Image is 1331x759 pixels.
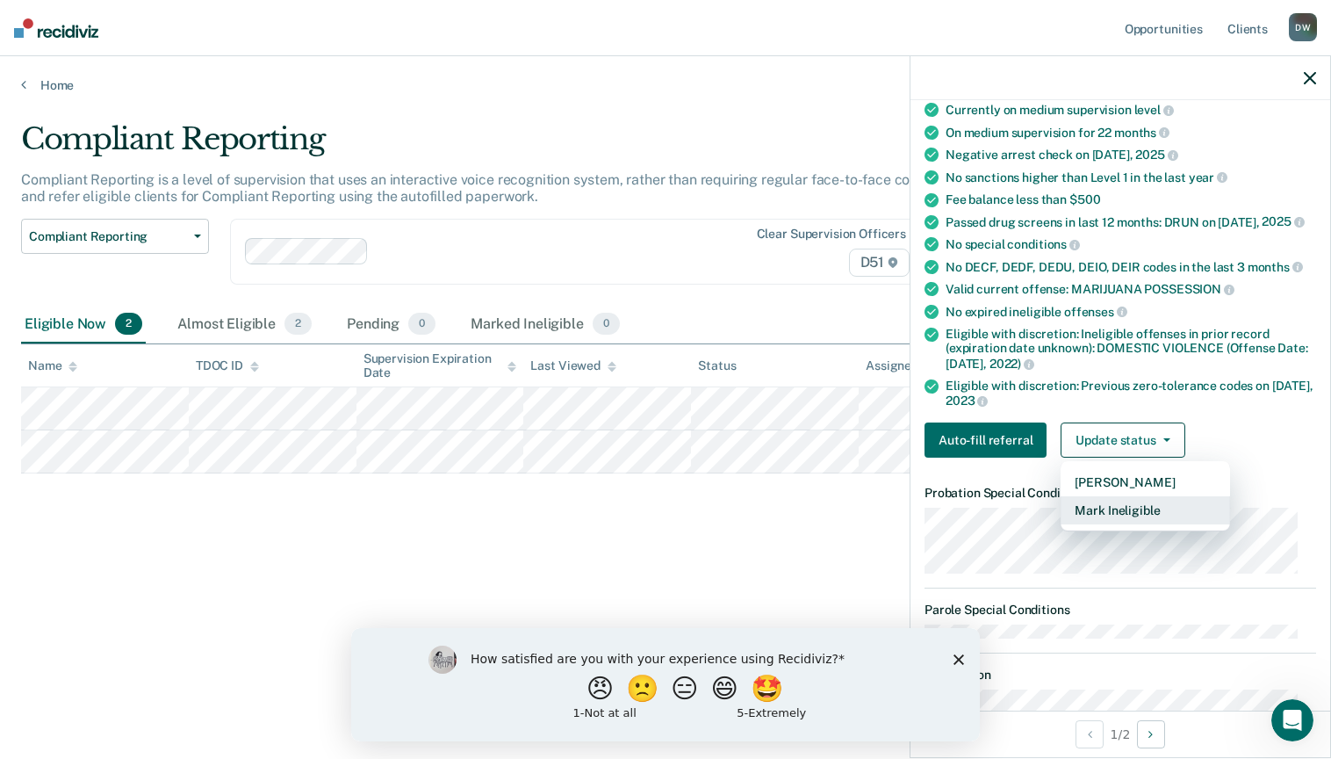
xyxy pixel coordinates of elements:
[467,306,623,344] div: Marked Ineligible
[946,304,1316,320] div: No expired ineligible
[14,18,98,38] img: Recidiviz
[946,192,1316,207] div: Fee balance less than
[946,170,1316,185] div: No sanctions higher than Level 1 in the last
[1137,720,1165,748] button: Next Opportunity
[866,358,948,373] div: Assigned to
[593,313,620,336] span: 0
[1134,103,1174,117] span: level
[21,171,1003,205] p: Compliant Reporting is a level of supervision that uses an interactive voice recognition system, ...
[757,227,906,242] div: Clear supervision officers
[351,628,980,741] iframe: Survey by Kim from Recidiviz
[698,358,736,373] div: Status
[1271,699,1313,741] iframe: Intercom live chat
[1189,170,1227,184] span: year
[408,313,435,336] span: 0
[910,711,1330,757] div: 1 / 2
[1064,305,1127,319] span: offenses
[363,351,517,381] div: Supervision Expiration Date
[21,306,146,344] div: Eligible Now
[946,327,1316,372] div: Eligible with discretion: Ineligible offenses in prior record (expiration date unknown): DOMESTIC...
[925,423,1047,458] button: Auto-fill referral
[925,423,1054,458] a: Navigate to form link
[946,102,1316,118] div: Currently on medium supervision
[946,394,988,408] span: 2023
[1007,237,1079,251] span: conditions
[1248,260,1303,274] span: months
[1061,468,1230,496] button: [PERSON_NAME]
[925,486,1316,501] dt: Probation Special Conditions
[1144,282,1234,296] span: POSSESSION
[989,357,1034,371] span: 2022)
[1114,126,1169,140] span: months
[946,214,1316,230] div: Passed drug screens in last 12 months: DRUN on [DATE],
[21,121,1019,171] div: Compliant Reporting
[174,306,315,344] div: Almost Eligible
[1135,148,1177,162] span: 2025
[1061,496,1230,524] button: Mark Ineligible
[196,358,259,373] div: TDOC ID
[946,236,1316,252] div: No special
[946,147,1316,163] div: Negative arrest check on [DATE],
[1069,192,1100,206] span: $500
[946,259,1316,275] div: No DECF, DEDF, DEDU, DEIO, DEIR codes in the last 3
[21,77,1310,93] a: Home
[946,379,1316,408] div: Eligible with discretion: Previous zero-tolerance codes on [DATE],
[946,281,1316,297] div: Valid current offense: MARIJUANA
[284,313,312,336] span: 2
[1061,423,1184,458] button: Update status
[343,306,439,344] div: Pending
[925,603,1316,618] dt: Parole Special Conditions
[115,313,142,336] span: 2
[29,229,187,244] span: Compliant Reporting
[1262,214,1304,228] span: 2025
[28,358,77,373] div: Name
[1076,720,1104,748] button: Previous Opportunity
[1289,13,1317,41] div: D W
[946,125,1316,141] div: On medium supervision for 22
[530,358,615,373] div: Last Viewed
[925,668,1316,683] dt: Supervision
[849,249,910,277] span: D51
